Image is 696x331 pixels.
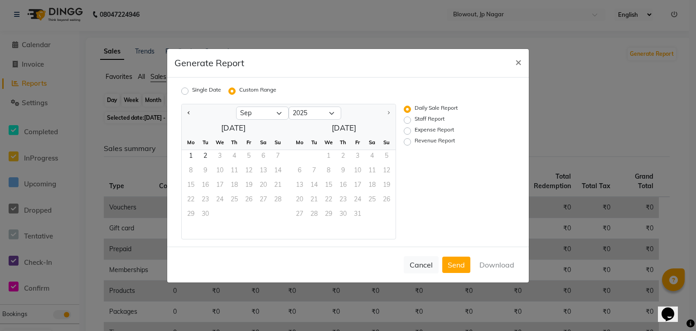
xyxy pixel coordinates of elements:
[515,55,522,68] span: ×
[415,115,445,126] label: Staff Report
[227,135,242,150] div: Th
[198,135,213,150] div: Tu
[184,135,198,150] div: Mo
[508,49,529,74] button: Close
[415,104,458,115] label: Daily Sale Report
[289,107,341,120] select: Select year
[350,135,365,150] div: Fr
[307,135,321,150] div: Tu
[365,135,379,150] div: Sa
[658,295,687,322] iframe: chat widget
[184,150,198,165] span: 1
[242,135,256,150] div: Fr
[213,135,227,150] div: We
[184,150,198,165] div: Monday, September 1, 2025
[239,86,276,97] label: Custom Range
[292,135,307,150] div: Mo
[336,135,350,150] div: Th
[256,135,271,150] div: Sa
[271,135,285,150] div: Su
[174,56,244,70] h5: Generate Report
[198,150,213,165] div: Tuesday, September 2, 2025
[415,126,454,136] label: Expense Report
[236,107,289,120] select: Select month
[404,256,439,273] button: Cancel
[185,106,193,121] button: Previous month
[198,150,213,165] span: 2
[442,257,470,273] button: Send
[379,135,394,150] div: Su
[192,86,221,97] label: Single Date
[415,136,455,147] label: Revenue Report
[321,135,336,150] div: We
